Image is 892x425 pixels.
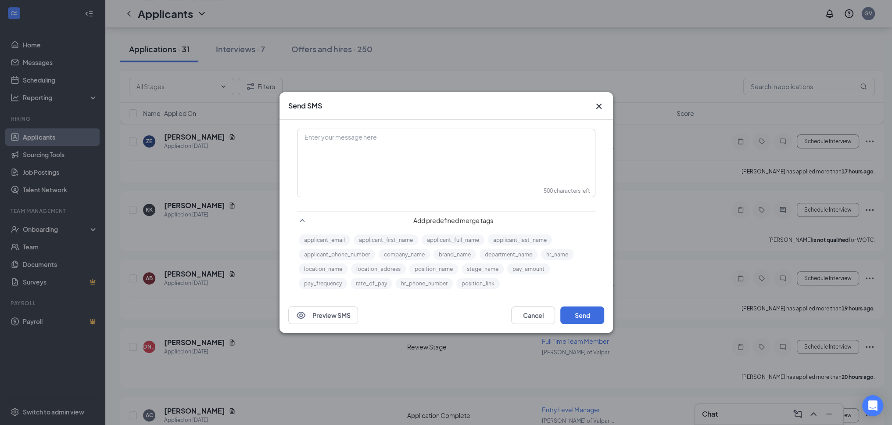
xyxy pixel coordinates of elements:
[296,310,306,321] svg: Eye
[507,263,550,274] button: pay_amount
[480,249,537,260] button: department_name
[541,249,573,260] button: hr_name
[862,395,883,416] div: Open Intercom Messenger
[511,306,555,324] button: Cancel
[298,130,595,173] div: Enter your message here
[488,234,552,245] button: applicant_last_name
[297,215,308,226] svg: SmallChevronUp
[311,216,595,225] span: Add predefined merge tags
[299,234,350,245] button: applicant_email
[462,263,504,274] button: stage_name
[297,211,595,226] div: Add predefined merge tags
[396,278,453,289] button: hr_phone_number
[422,234,484,245] button: applicant_full_name
[351,263,406,274] button: location_address
[299,278,347,289] button: pay_frequency
[544,187,590,194] div: 500 characters left
[299,263,347,274] button: location_name
[379,249,430,260] button: company_name
[433,249,476,260] button: brand_name
[594,101,604,112] svg: Cross
[594,101,604,112] button: Close
[288,101,322,111] h3: Send SMS
[560,306,604,324] button: Send
[351,278,392,289] button: rate_of_pay
[409,263,458,274] button: position_name
[456,278,500,289] button: position_link
[354,234,418,245] button: applicant_first_name
[299,249,375,260] button: applicant_phone_number
[288,306,358,324] button: EyePreview SMS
